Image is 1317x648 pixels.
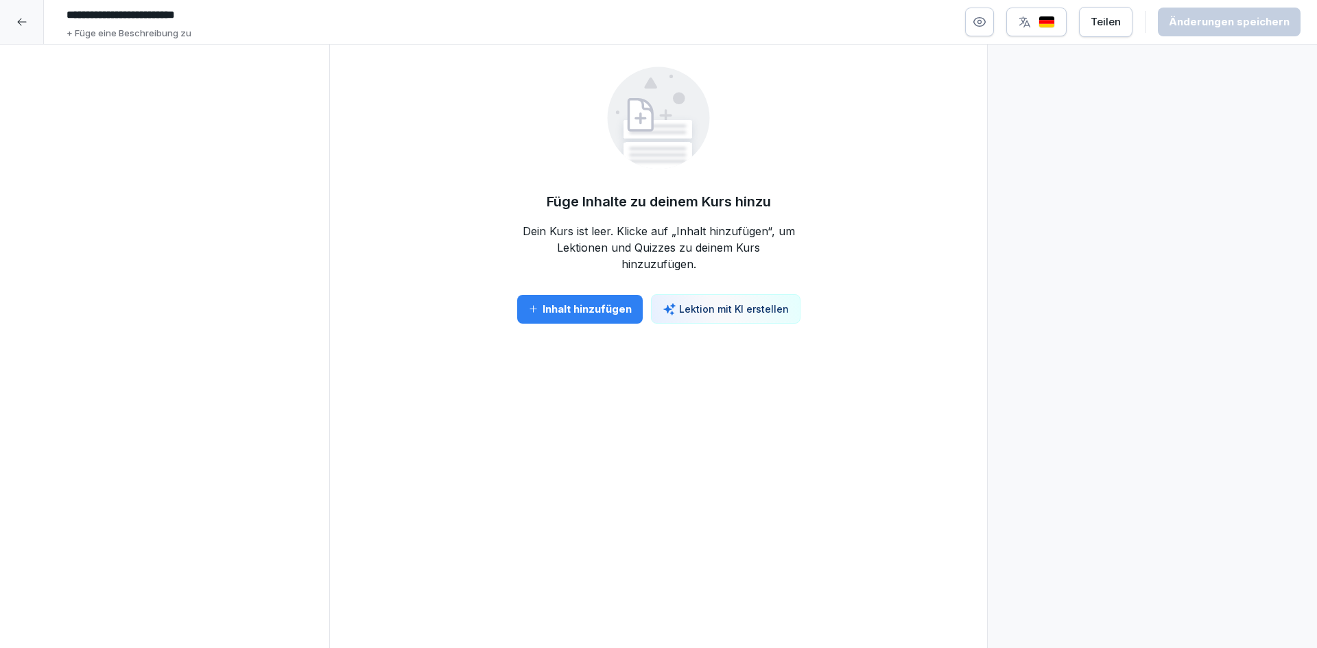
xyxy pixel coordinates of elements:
div: Änderungen speichern [1169,14,1290,29]
button: Lektion mit KI erstellen [651,294,800,324]
button: Teilen [1079,7,1132,37]
p: + Füge eine Beschreibung zu [67,27,191,40]
p: Dein Kurs ist leer. Klicke auf „Inhalt hinzufügen“, um Lektionen und Quizzes zu deinem Kurs hinzu... [521,223,796,272]
h5: Füge Inhalte zu deinem Kurs hinzu [547,191,771,212]
div: Teilen [1091,14,1121,29]
p: Lektion mit KI erstellen [679,302,789,316]
button: Inhalt hinzufügen [517,295,643,324]
button: Änderungen speichern [1158,8,1301,36]
img: empty.svg [607,67,710,169]
img: de.svg [1039,16,1055,29]
div: Inhalt hinzufügen [528,302,632,317]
